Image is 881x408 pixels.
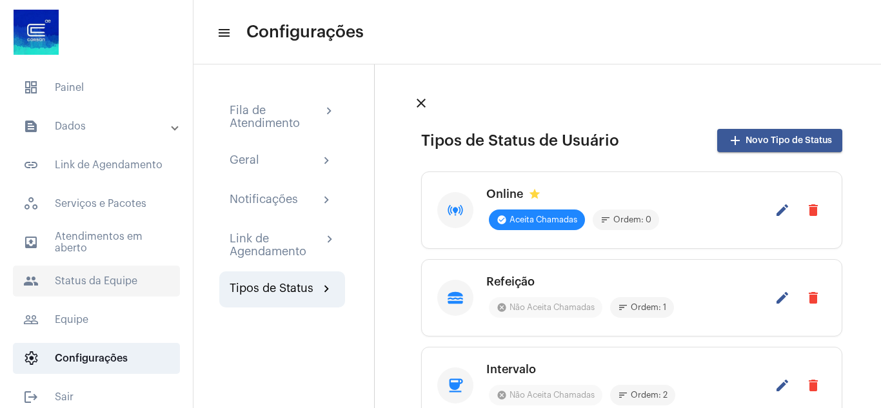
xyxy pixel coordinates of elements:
div: Geral [230,153,259,169]
mat-chip: Não Aceita Chamadas [489,297,602,318]
mat-icon: add [728,133,743,148]
mat-icon: edit [775,378,790,393]
mat-icon: sort [618,390,628,400]
mat-icon: chevron_right [322,232,335,248]
mat-icon: coffee [446,376,464,394]
mat-chip: Ordem: 1 [610,297,674,318]
div: Online [486,188,759,200]
div: Fila de Atendimento [230,104,322,130]
mat-icon: chevron_right [319,282,335,297]
span: Configurações [13,343,180,374]
mat-chip: Ordem: 0 [593,209,659,230]
mat-icon: cancel [497,390,507,400]
mat-icon: lunch_dining [446,289,464,307]
mat-chip: Ordem: 2 [610,385,675,405]
mat-icon: star [528,188,541,200]
div: Link de Agendamento [230,232,322,258]
span: Configurações [246,22,364,43]
mat-icon: close [413,95,429,111]
span: sidenav icon [23,196,39,211]
button: Novo Tipo de Status [717,129,842,152]
mat-icon: online_prediction [446,201,464,219]
mat-icon: delete [806,290,821,306]
mat-icon: sidenav icon [23,235,39,250]
span: Serviços e Pacotes [13,188,180,219]
div: Notificações [230,193,298,208]
mat-icon: check_circle [497,215,507,225]
mat-icon: delete [806,378,821,393]
mat-icon: sort [600,215,611,225]
mat-panel-title: Dados [23,119,172,134]
span: Equipe [13,304,180,335]
mat-icon: delete [806,202,821,218]
mat-expansion-panel-header: sidenav iconDados [8,111,193,142]
div: Refeição [486,275,759,288]
span: Status da Equipe [13,266,180,296]
div: Intervalo [486,363,759,376]
span: Link de Agendamento [13,150,180,180]
mat-icon: chevron_right [319,153,335,169]
mat-icon: sidenav icon [217,25,230,41]
h2: Tipos de Status de Usuário [421,132,619,149]
span: Novo Tipo de Status [728,136,832,145]
mat-chip: Não Aceita Chamadas [489,385,602,405]
mat-icon: chevron_right [319,193,335,208]
mat-icon: sidenav icon [23,157,39,173]
img: d4669ae0-8c07-2337-4f67-34b0df7f5ae4.jpeg [10,6,62,58]
mat-icon: sort [618,302,628,313]
mat-icon: sidenav icon [23,312,39,327]
mat-icon: edit [775,290,790,306]
div: Tipos de Status [230,282,313,297]
mat-icon: cancel [497,302,507,313]
mat-icon: edit [775,202,790,218]
span: sidenav icon [23,351,39,366]
mat-chip: Aceita Chamadas [489,209,585,230]
span: Painel [13,72,180,103]
span: sidenav icon [23,80,39,95]
mat-icon: sidenav icon [23,119,39,134]
mat-icon: chevron_right [322,104,335,119]
mat-icon: sidenav icon [23,273,39,289]
span: Atendimentos em aberto [13,227,180,258]
mat-icon: sidenav icon [23,389,39,405]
